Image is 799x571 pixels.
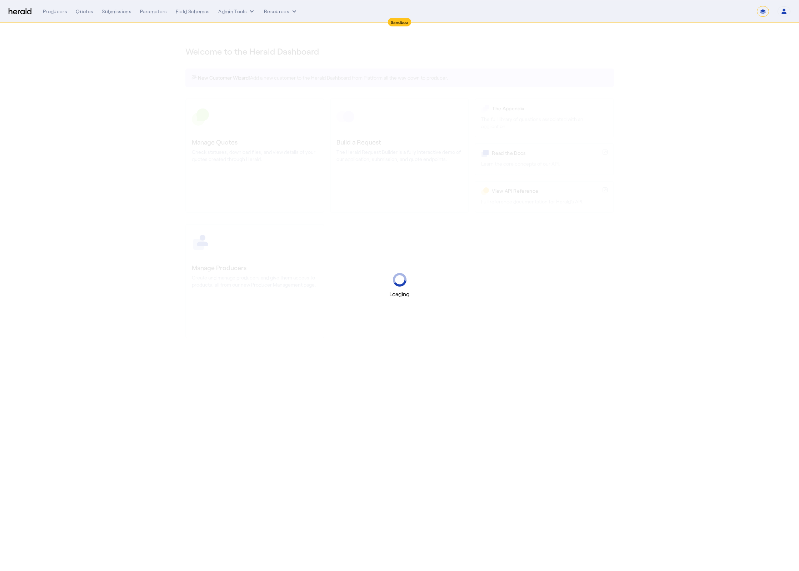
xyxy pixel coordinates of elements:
div: Field Schemas [176,8,210,15]
div: Quotes [76,8,93,15]
div: Sandbox [388,18,411,26]
button: Resources dropdown menu [264,8,298,15]
div: Submissions [102,8,131,15]
div: Producers [43,8,67,15]
img: Herald Logo [9,8,31,15]
button: internal dropdown menu [218,8,255,15]
div: Parameters [140,8,167,15]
